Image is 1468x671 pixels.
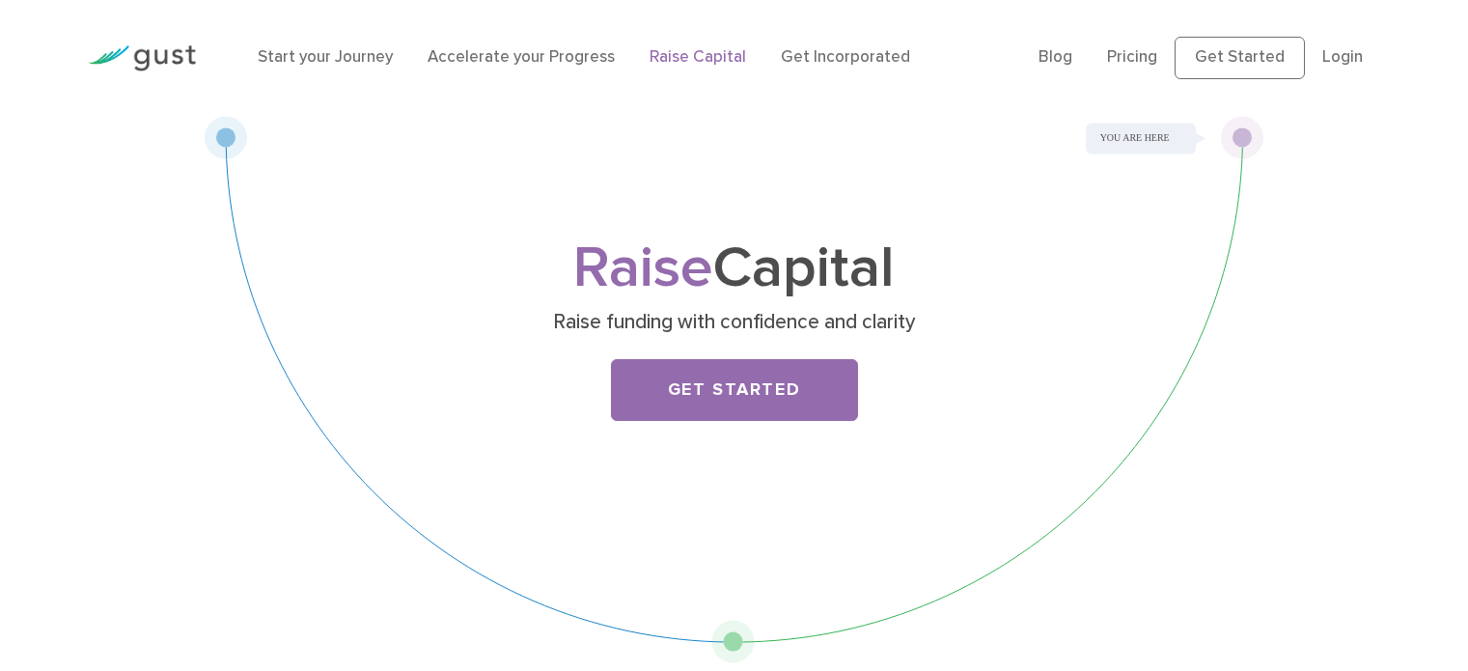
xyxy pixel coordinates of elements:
a: Blog [1039,47,1072,67]
a: Pricing [1107,47,1157,67]
a: Accelerate your Progress [428,47,615,67]
a: Login [1322,47,1363,67]
span: Raise [573,234,713,302]
p: Raise funding with confidence and clarity [360,309,1108,336]
h1: Capital [353,242,1116,295]
a: Get Started [611,359,858,421]
a: Raise Capital [650,47,746,67]
a: Get Incorporated [781,47,910,67]
img: Gust Logo [88,45,196,71]
a: Get Started [1175,37,1305,79]
a: Start your Journey [258,47,393,67]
